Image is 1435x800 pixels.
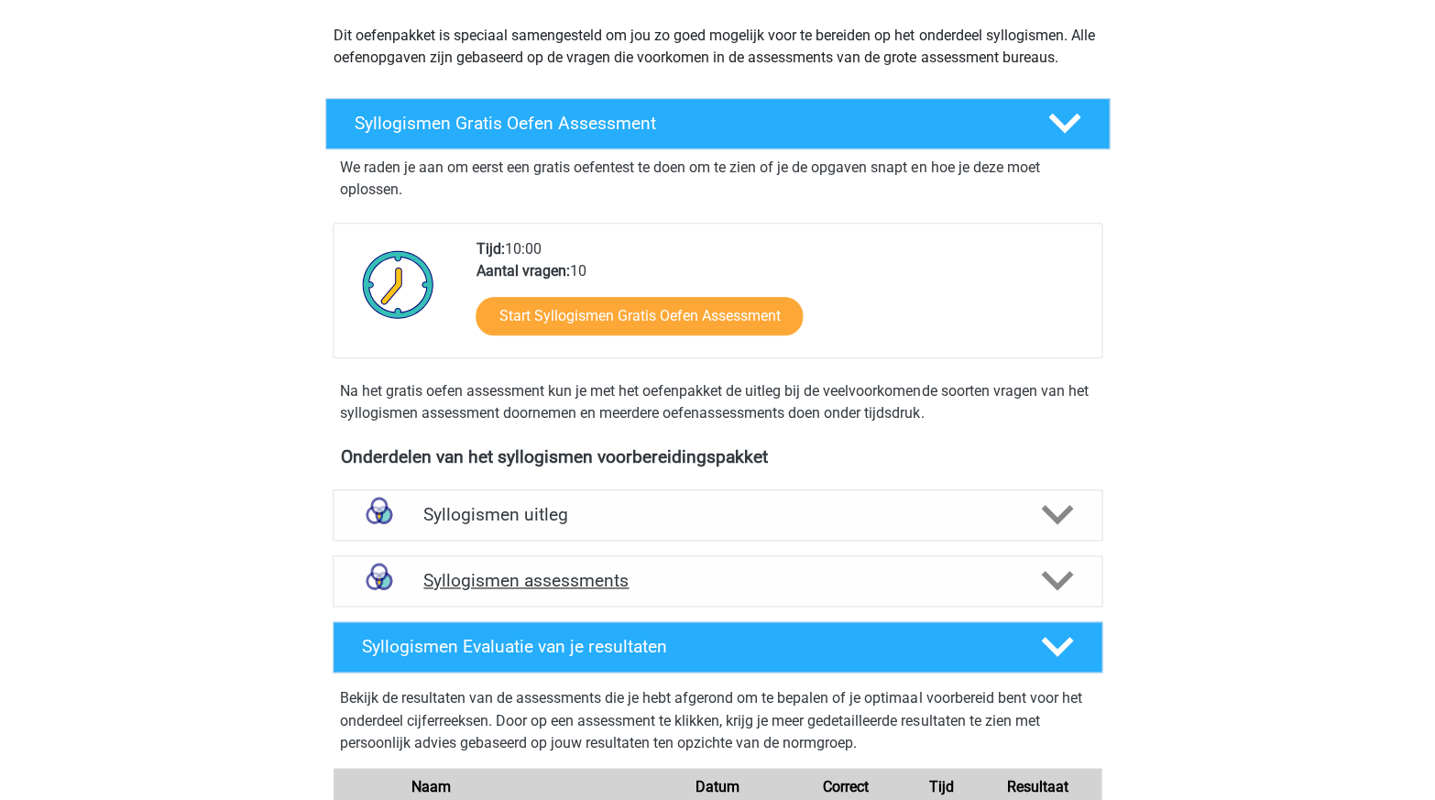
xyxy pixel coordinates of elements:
h4: Onderdelen van het syllogismen voorbereidingspakket [341,446,1094,467]
h4: Syllogismen uitleg [423,504,1012,525]
h4: Syllogismen Gratis Oefen Assessment [355,113,1018,134]
div: Resultaat [973,775,1101,797]
a: Start Syllogismen Gratis Oefen Assessment [476,297,803,335]
p: We raden je aan om eerst een gratis oefentest te doen om te zien of je de opgaven snapt en hoe je... [340,157,1095,201]
div: Tijd [910,775,974,797]
a: assessments Syllogismen assessments [325,555,1110,607]
img: syllogismen assessments [356,557,402,604]
img: Klok [352,238,444,330]
img: syllogismen uitleg [356,491,402,538]
h4: Syllogismen Evaluatie van je resultaten [362,636,1012,657]
div: Correct [782,775,910,797]
b: Aantal vragen: [476,262,569,279]
p: Bekijk de resultaten van de assessments die je hebt afgerond om te bepalen of je optimaal voorber... [340,687,1095,753]
div: Naam [398,775,653,797]
div: 10:00 10 [462,238,1101,357]
b: Tijd: [476,240,504,258]
p: Dit oefenpakket is speciaal samengesteld om jou zo goed mogelijk voor te bereiden op het onderdee... [334,25,1101,69]
a: uitleg Syllogismen uitleg [325,489,1110,541]
a: Syllogismen Evaluatie van je resultaten [325,621,1110,673]
div: Na het gratis oefen assessment kun je met het oefenpakket de uitleg bij de veelvoorkomende soorte... [333,380,1102,424]
a: Syllogismen Gratis Oefen Assessment [318,98,1117,149]
div: Datum [653,775,782,797]
h4: Syllogismen assessments [423,570,1012,591]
